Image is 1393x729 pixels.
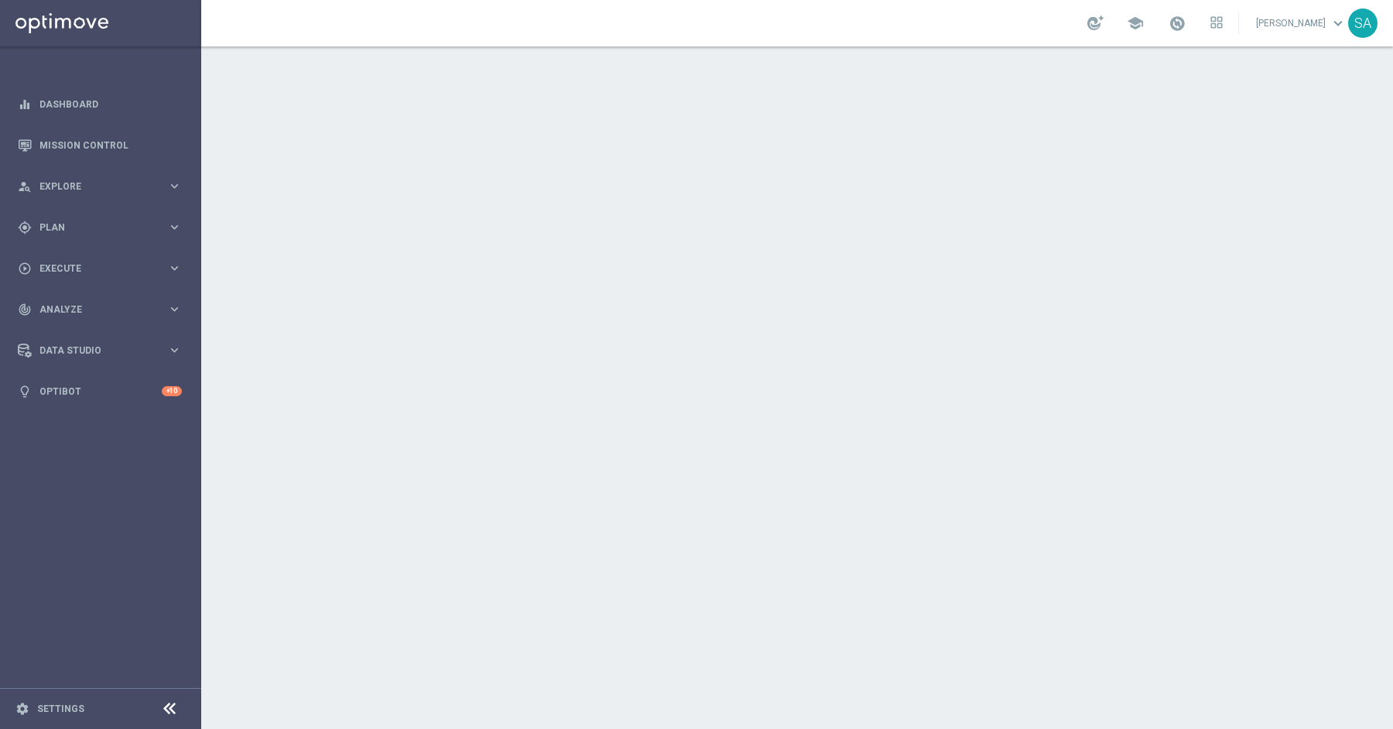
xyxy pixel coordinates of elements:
[1348,9,1378,38] div: SA
[17,180,183,193] button: person_search Explore keyboard_arrow_right
[18,303,167,317] div: Analyze
[17,98,183,111] button: equalizer Dashboard
[39,305,167,314] span: Analyze
[39,264,167,273] span: Execute
[18,98,32,111] i: equalizer
[39,346,167,355] span: Data Studio
[1330,15,1347,32] span: keyboard_arrow_down
[17,385,183,398] button: lightbulb Optibot +10
[167,302,182,317] i: keyboard_arrow_right
[167,343,182,358] i: keyboard_arrow_right
[18,221,32,234] i: gps_fixed
[18,371,182,412] div: Optibot
[18,262,32,276] i: play_circle_outline
[15,702,29,716] i: settings
[18,221,167,234] div: Plan
[1127,15,1144,32] span: school
[17,303,183,316] button: track_changes Analyze keyboard_arrow_right
[39,84,182,125] a: Dashboard
[18,125,182,166] div: Mission Control
[18,303,32,317] i: track_changes
[167,220,182,234] i: keyboard_arrow_right
[17,221,183,234] button: gps_fixed Plan keyboard_arrow_right
[18,262,167,276] div: Execute
[18,344,167,358] div: Data Studio
[1254,12,1348,35] a: [PERSON_NAME]keyboard_arrow_down
[18,84,182,125] div: Dashboard
[162,386,182,396] div: +10
[167,179,182,193] i: keyboard_arrow_right
[17,262,183,275] button: play_circle_outline Execute keyboard_arrow_right
[18,385,32,399] i: lightbulb
[18,180,32,193] i: person_search
[39,182,167,191] span: Explore
[17,139,183,152] button: Mission Control
[167,261,182,276] i: keyboard_arrow_right
[39,125,182,166] a: Mission Control
[37,704,84,714] a: Settings
[18,180,167,193] div: Explore
[39,223,167,232] span: Plan
[39,371,162,412] a: Optibot
[17,344,183,357] button: Data Studio keyboard_arrow_right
